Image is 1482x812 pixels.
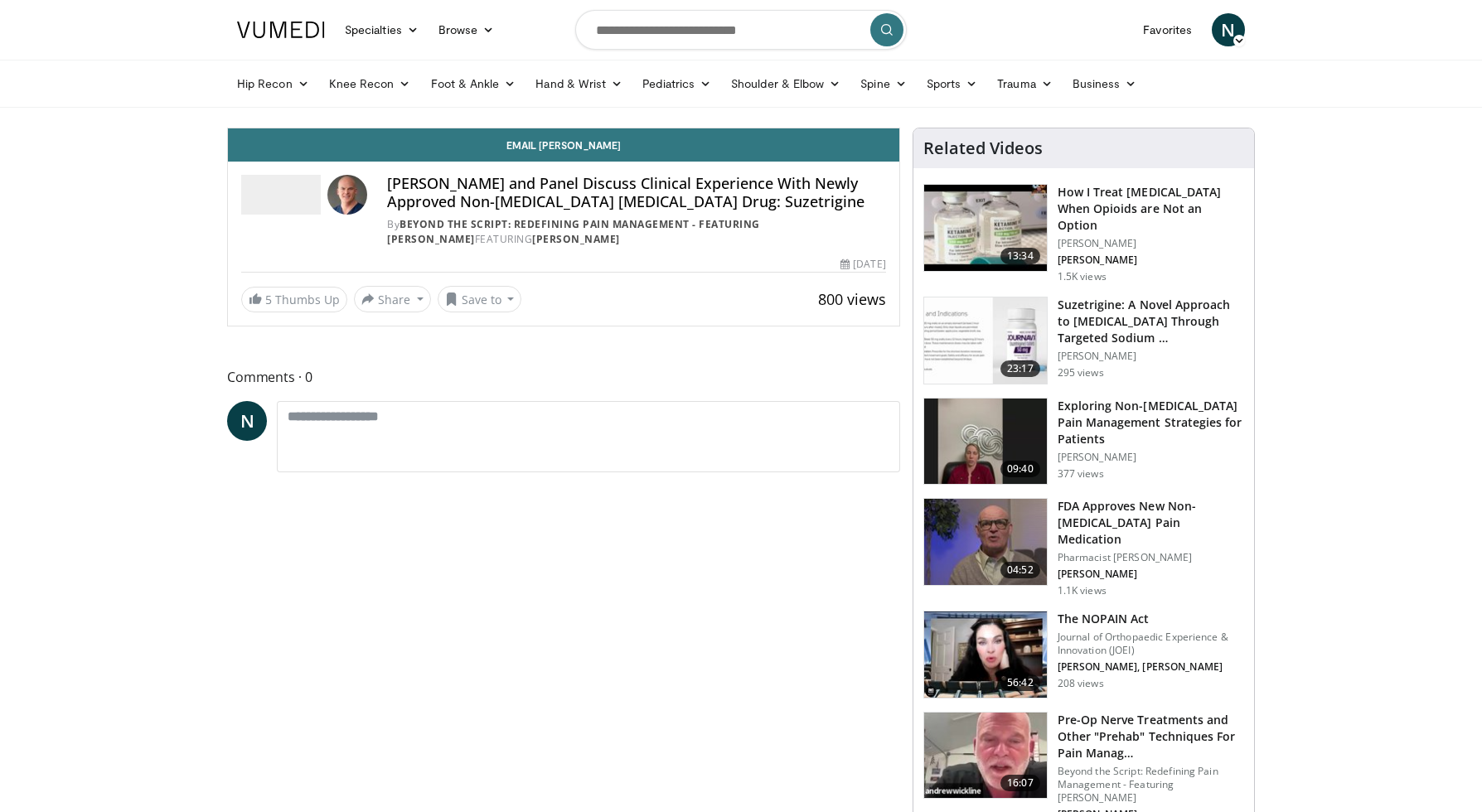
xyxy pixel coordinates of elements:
[987,67,1063,100] a: Trauma
[632,67,721,100] a: Pediatrics
[923,138,1043,158] h4: Related Videos
[1058,184,1244,234] h3: How I Treat [MEDICAL_DATA] When Opioids are Not an Option
[241,175,321,215] img: Beyond the Script: Redefining Pain Management - Featuring Dr. Andrew Wickline
[354,286,431,312] button: Share
[1000,360,1040,377] span: 23:17
[327,175,367,215] img: Avatar
[1000,461,1040,477] span: 09:40
[1058,366,1104,379] p: 295 views
[429,13,505,46] a: Browse
[1058,677,1104,690] p: 208 views
[387,175,886,210] h4: [PERSON_NAME] and Panel Discuss Clinical Experience With Newly Approved Non-[MEDICAL_DATA] [MEDIC...
[850,67,916,100] a: Spine
[1058,498,1244,548] h3: FDA Approves New Non-[MEDICAL_DATA] Pain Medication
[1058,765,1244,805] p: Beyond the Script: Redefining Pain Management - Featuring [PERSON_NAME]
[923,398,1244,486] a: 09:40 Exploring Non-[MEDICAL_DATA] Pain Management Strategies for Patients [PERSON_NAME] 377 views
[532,232,620,246] a: [PERSON_NAME]
[421,67,526,100] a: Foot & Ankle
[923,297,1244,384] a: 23:17 Suzetrigine: A Novel Approach to [MEDICAL_DATA] Through Targeted Sodium … ​[PERSON_NAME] 29...
[387,217,886,247] div: By FEATURING
[923,498,1244,597] a: 04:52 FDA Approves New Non-[MEDICAL_DATA] Pain Medication Pharmacist [PERSON_NAME] [PERSON_NAME] ...
[1058,398,1244,447] h3: Exploring Non-[MEDICAL_DATA] Pain Management Strategies for Patients
[575,10,907,50] input: Search topics, interventions
[227,67,319,100] a: Hip Recon
[1058,297,1244,346] h3: Suzetrigine: A Novel Approach to [MEDICAL_DATA] Through Targeted Sodium …
[1133,13,1202,46] a: Favorites
[1000,674,1040,691] span: 56:42
[924,185,1047,271] img: c49bc127-bf32-4402-a726-1293ddcb7d8c.150x105_q85_crop-smart_upscale.jpg
[241,287,347,312] a: 5 Thumbs Up
[319,67,421,100] a: Knee Recon
[227,401,267,441] a: N
[1212,13,1245,46] a: N
[228,128,899,162] a: Email [PERSON_NAME]
[1058,237,1244,250] p: [PERSON_NAME]
[924,297,1047,384] img: 08ceda25-3528-460a-93d5-773319c4c525.150x105_q85_crop-smart_upscale.jpg
[924,611,1047,698] img: cdc51716-2262-4d8d-b7c7-138a37460ba7.150x105_q85_crop-smart_upscale.jpg
[1058,551,1244,564] p: Pharmacist [PERSON_NAME]
[525,67,632,100] a: Hand & Wrist
[924,713,1047,799] img: d8d4798b-84a8-4908-a094-139dcef67760.150x105_q85_crop-smart_upscale.jpg
[1058,451,1244,464] p: [PERSON_NAME]
[1000,248,1040,264] span: 13:34
[924,499,1047,585] img: 9dffc88a-ccc0-4c90-bd82-6f4c78368907.150x105_q85_crop-smart_upscale.jpg
[923,184,1244,283] a: 13:34 How I Treat [MEDICAL_DATA] When Opioids are Not an Option [PERSON_NAME] [PERSON_NAME] 1.5K ...
[1000,562,1040,578] span: 04:52
[1063,67,1147,100] a: Business
[1058,568,1244,581] p: [PERSON_NAME]
[917,67,988,100] a: Sports
[438,286,522,312] button: Save to
[265,292,272,307] span: 5
[237,22,325,38] img: VuMedi Logo
[721,67,850,100] a: Shoulder & Elbow
[1058,254,1244,267] p: [PERSON_NAME]
[1058,270,1107,283] p: 1.5K views
[1058,712,1244,761] h3: Pre-Op Nerve Treatments and Other "Prehab" Techniques For Pain Manag…
[1058,584,1107,597] p: 1.1K views
[1058,631,1244,657] p: Journal of Orthopaedic Experience & Innovation (JOEI)
[1058,467,1104,481] p: 377 views
[923,611,1244,698] a: 56:42 The NOPAIN Act Journal of Orthopaedic Experience & Innovation (JOEI) [PERSON_NAME], [PERSON...
[1000,775,1040,791] span: 16:07
[1058,350,1244,363] p: ​[PERSON_NAME]
[818,289,886,309] span: 800 views
[924,399,1047,485] img: 71f68631-f51b-44ac-a9c6-0f017bdd1f5a.150x105_q85_crop-smart_upscale.jpg
[387,217,760,246] a: Beyond the Script: Redefining Pain Management - Featuring [PERSON_NAME]
[1058,660,1244,674] p: [PERSON_NAME], [PERSON_NAME]
[840,257,885,272] div: [DATE]
[1058,611,1244,627] h3: The NOPAIN Act
[335,13,429,46] a: Specialties
[227,366,900,388] span: Comments 0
